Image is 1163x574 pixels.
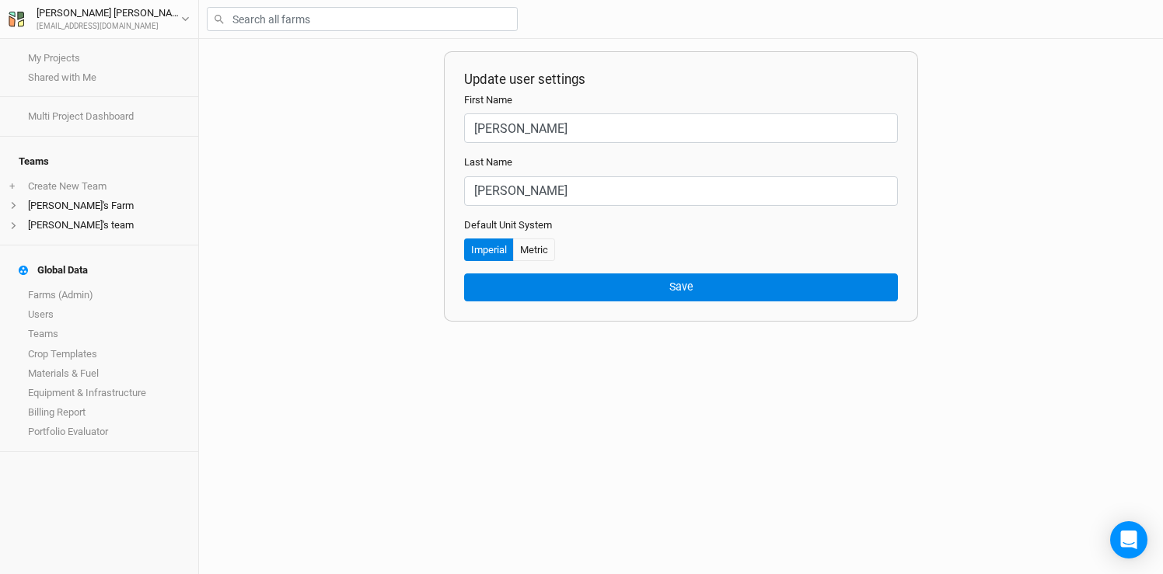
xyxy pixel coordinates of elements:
[37,21,181,33] div: [EMAIL_ADDRESS][DOMAIN_NAME]
[9,146,189,177] h4: Teams
[9,180,15,193] span: +
[1110,521,1147,558] div: Open Intercom Messenger
[464,238,514,262] button: Imperial
[464,273,898,301] button: Save
[464,218,552,232] label: Default Unit System
[464,113,898,143] input: First name
[464,93,512,107] label: First Name
[207,7,518,31] input: Search all farms
[464,176,898,206] input: Last name
[464,155,512,169] label: Last Name
[8,5,190,33] button: [PERSON_NAME] [PERSON_NAME][EMAIL_ADDRESS][DOMAIN_NAME]
[37,5,181,21] div: [PERSON_NAME] [PERSON_NAME]
[513,238,555,262] button: Metric
[19,264,88,277] div: Global Data
[464,71,898,87] h2: Update user settings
